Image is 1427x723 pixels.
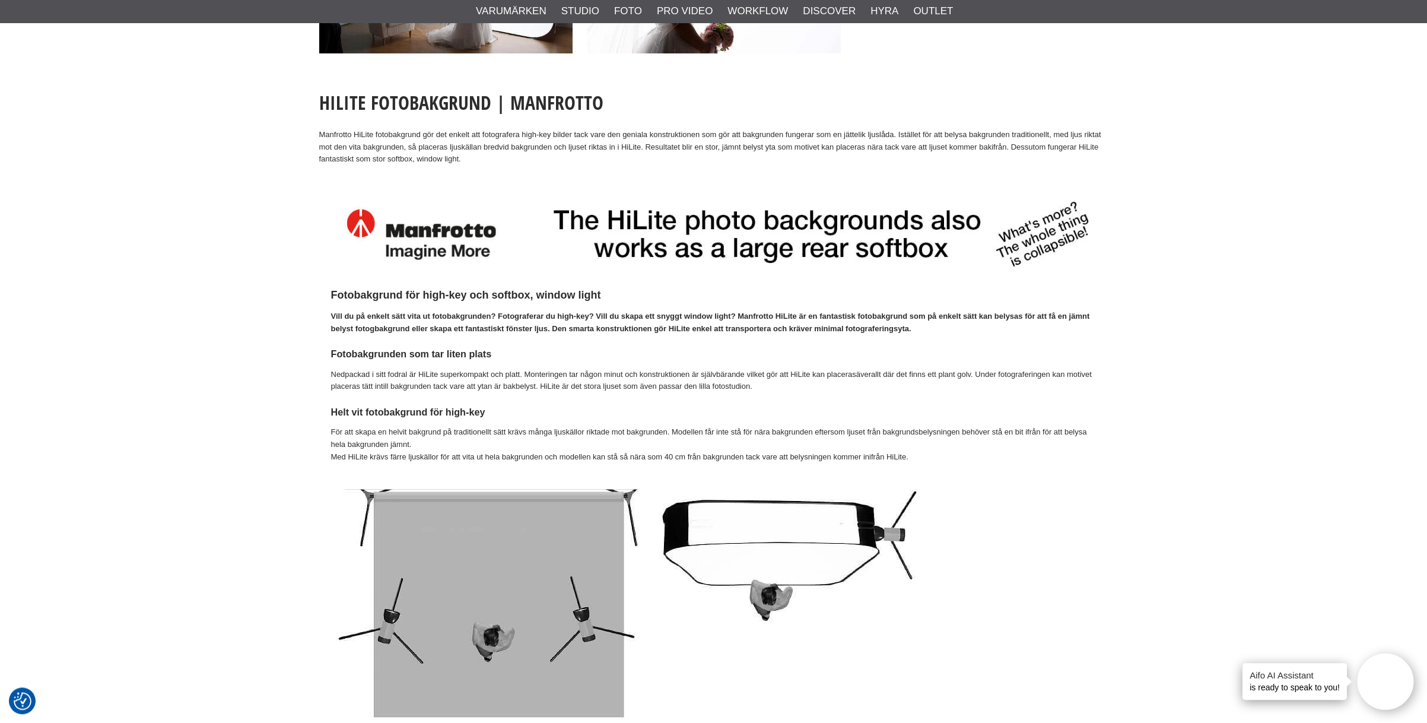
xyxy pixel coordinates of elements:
img: Revisit consent button [14,692,31,710]
a: Hyra [870,4,898,19]
img: Background paper vs HiLite [331,489,936,720]
button: Samtyckesinställningar [14,690,31,712]
a: Discover [803,4,856,19]
div: is ready to speak to you! [1242,663,1347,700]
strong: Vill du på enkelt sätt vita ut fotobakgrunden? Fotograferar du high-key? Vill du skapa ett snyggt... [331,312,1090,333]
h3: Fotobakgrunden som tar liten plats [331,347,1097,361]
h3: Helt vit fotobakgrund för high-key [331,405,1097,419]
a: Varumärken [476,4,546,19]
h1: HiLite Fotobakgrund | Manfrotto [319,90,1108,116]
p: Manfrotto HiLite fotobakgrund gör det enkelt att fotografera high-key bilder tack vare den genial... [319,129,1108,166]
a: Outlet [913,4,953,19]
p: För att skapa en helvit bakgrund på traditionellt sätt krävs många ljuskällor riktade mot bakgrun... [331,426,1097,475]
img: Manfrotto HiLite - Photo background an giant softbox [331,197,1097,271]
a: Foto [614,4,642,19]
p: Nedpackad i sitt fodral är HiLite superkompakt och platt. Monteringen tar någon minut och konstru... [331,369,1097,394]
h2: Fotobakgrund för high-key och softbox, window light [331,288,1097,303]
a: Workflow [727,4,788,19]
a: Pro Video [657,4,713,19]
h4: Aifo AI Assistant [1250,669,1340,681]
a: Studio [561,4,599,19]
